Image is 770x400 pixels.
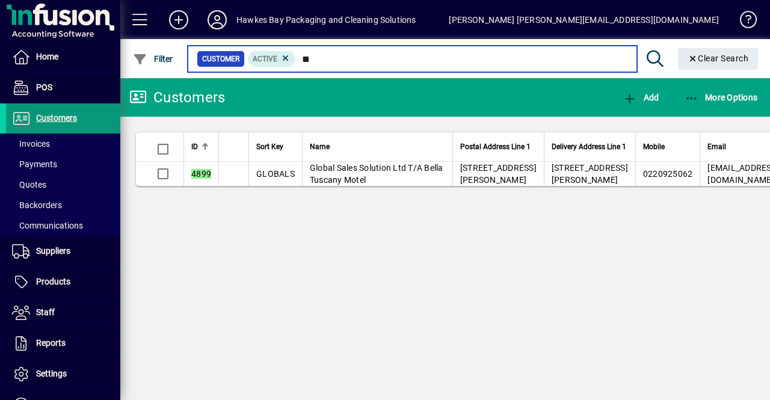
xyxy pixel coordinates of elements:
a: Knowledge Base [731,2,755,42]
a: Payments [6,154,120,174]
button: Add [159,9,198,31]
a: Reports [6,328,120,358]
button: Add [620,87,662,108]
span: Staff [36,307,55,317]
span: 0220925062 [643,169,693,179]
div: Customers [129,88,225,107]
div: Name [310,140,445,153]
span: Postal Address Line 1 [460,140,531,153]
a: Settings [6,359,120,389]
a: Quotes [6,174,120,195]
mat-chip: Activation Status: Active [248,51,296,67]
span: Customers [36,113,77,123]
span: [STREET_ADDRESS][PERSON_NAME] [460,163,537,185]
div: Hawkes Bay Packaging and Cleaning Solutions [236,10,416,29]
span: Customer [202,53,239,65]
span: Backorders [12,200,62,210]
span: Filter [133,54,173,64]
span: Invoices [12,139,50,149]
a: Staff [6,298,120,328]
button: Filter [130,48,176,70]
span: Quotes [12,180,46,189]
div: [PERSON_NAME] [PERSON_NAME][EMAIL_ADDRESS][DOMAIN_NAME] [449,10,719,29]
a: POS [6,73,120,103]
button: Clear [678,48,759,70]
span: Global Sales Solution Ltd T/A Bella Tuscany Motel [310,163,443,185]
button: More Options [682,87,761,108]
div: ID [191,140,211,153]
span: Products [36,277,70,286]
span: POS [36,82,52,92]
span: Home [36,52,58,61]
button: Profile [198,9,236,31]
span: Delivery Address Line 1 [552,140,626,153]
span: More Options [685,93,758,102]
span: Name [310,140,330,153]
span: Payments [12,159,57,169]
a: Backorders [6,195,120,215]
span: Reports [36,338,66,348]
span: Suppliers [36,246,70,256]
span: Mobile [643,140,665,153]
a: Suppliers [6,236,120,266]
div: Mobile [643,140,693,153]
span: Communications [12,221,83,230]
a: Products [6,267,120,297]
span: Sort Key [256,140,283,153]
a: Invoices [6,134,120,154]
span: Add [623,93,659,102]
span: GLOBALS [256,169,295,179]
em: 4899 [191,169,211,179]
span: ID [191,140,198,153]
span: [STREET_ADDRESS][PERSON_NAME] [552,163,628,185]
a: Communications [6,215,120,236]
span: Settings [36,369,67,378]
a: Home [6,42,120,72]
span: Email [707,140,726,153]
span: Active [253,55,277,63]
span: Clear Search [688,54,749,63]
